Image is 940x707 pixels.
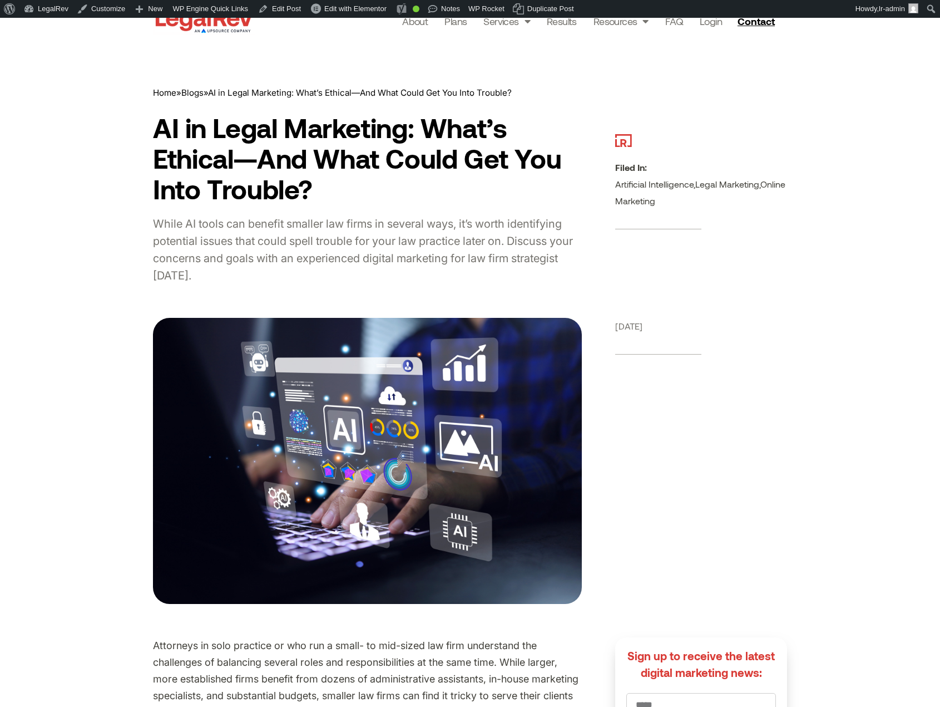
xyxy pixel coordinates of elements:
[615,162,785,206] span: , ,
[483,13,530,29] a: Services
[153,318,582,604] img: Two hands resting on a laptop keyboard with AI graphics floating above.
[627,649,775,679] span: Sign up to receive the latest digital marketing news:
[695,179,759,189] a: Legal Marketing
[153,112,582,205] h1: AI in Legal Marketing: What’s Ethical—And What Could Get You Into Trouble?
[547,13,577,29] a: Results
[615,179,694,189] a: Artificial Intelligence
[738,16,775,26] span: Contact
[615,179,785,206] a: Online Marketing
[615,162,647,173] b: Filed In:
[153,87,176,98] a: Home
[181,87,204,98] a: Blogs
[402,13,722,29] nav: Menu
[593,13,649,29] a: Resources
[700,13,722,29] a: Login
[153,217,573,282] span: While AI tools can benefit smaller law firms in several ways, it’s worth identifying potential is...
[665,13,683,29] a: FAQ
[733,12,782,30] a: Contact
[615,321,642,331] span: [DATE]
[153,87,512,98] span: » »
[444,13,467,29] a: Plans
[413,6,419,12] div: Good
[879,4,905,13] span: lr-admin
[402,13,428,29] a: About
[208,87,512,98] span: AI in Legal Marketing: What’s Ethical—And What Could Get You Into Trouble?
[324,4,387,13] span: Edit with Elementor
